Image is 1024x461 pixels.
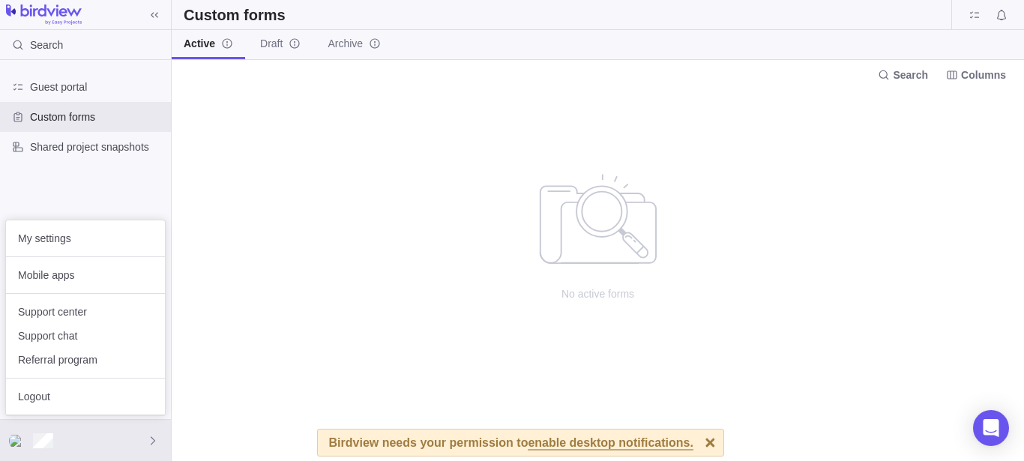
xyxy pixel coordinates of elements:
[6,348,165,372] a: Referral program
[9,435,27,447] img: Show
[18,304,153,319] span: Support center
[6,300,165,324] a: Support center
[18,389,153,404] span: Logout
[18,231,153,246] span: My settings
[6,263,165,287] a: Mobile apps
[6,226,165,250] a: My settings
[9,432,27,450] div: Alan
[6,385,165,409] a: Logout
[6,324,165,348] a: Support chat
[18,268,153,283] span: Mobile apps
[18,328,153,343] span: Support chat
[18,352,153,367] span: Referral program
